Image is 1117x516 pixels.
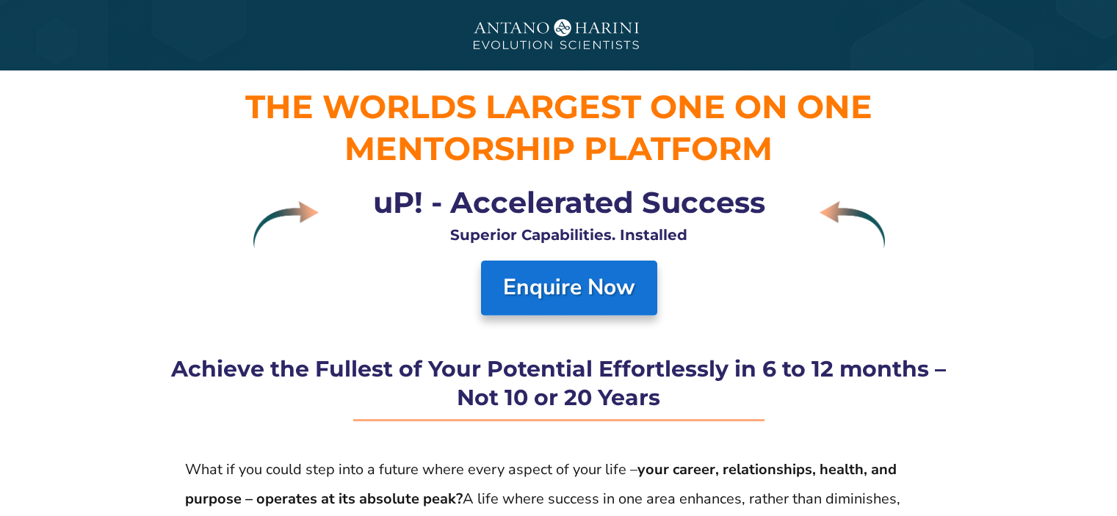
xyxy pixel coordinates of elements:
strong: Superior Capabilities. Installed [450,226,687,244]
span: THE WORLDS LARGEST ONE ON ONE M [245,87,872,168]
strong: your career, relationships, health, and purpose – operates at its absolute peak? [185,459,897,509]
img: A&H_Ev png [449,8,669,63]
strong: uP! - Accelerated Success [373,184,765,220]
strong: Achieve the Fullest of Your Potential Effortlessly in 6 to 12 months – Not 10 or 20 Years [171,355,946,411]
span: entorship Platform [375,128,773,168]
strong: Enquire Now [503,272,635,302]
img: Layer 9 copy [820,201,885,249]
img: Layer 9 [253,201,319,249]
a: Enquire Now [481,261,657,315]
